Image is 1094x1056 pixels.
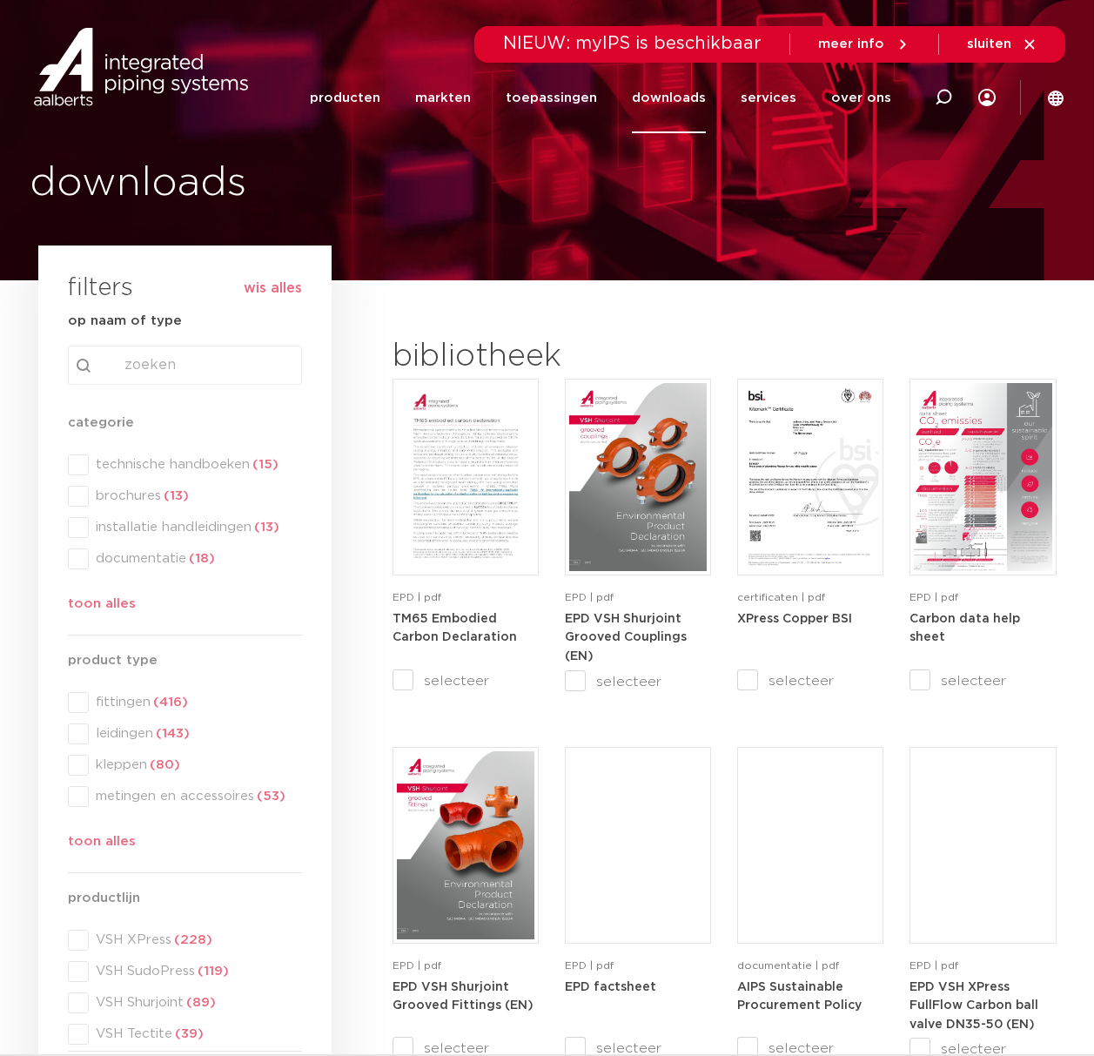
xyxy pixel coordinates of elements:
strong: EPD VSH Shurjoint Grooved Couplings (EN) [565,613,687,663]
span: documentatie | pdf [737,960,839,971]
label: selecteer [393,670,539,691]
img: XPress_Koper_BSI-pdf.jpg [742,383,879,571]
a: services [741,63,796,133]
strong: AIPS Sustainable Procurement Policy [737,981,862,1012]
div: my IPS [978,63,996,133]
a: toepassingen [506,63,597,133]
h1: downloads [30,156,539,212]
a: XPress Copper BSI [737,612,852,625]
strong: XPress Copper BSI [737,613,852,625]
strong: EPD VSH Shurjoint Grooved Fittings (EN) [393,981,534,1012]
span: sluiten [967,37,1011,50]
a: markten [415,63,471,133]
img: VSH-XPress-Carbon-BallValveDN35-50_A4EPD_5011435-_2024_1.0_EN-pdf.jpg [914,751,1051,939]
a: meer info [818,37,910,52]
a: producten [310,63,380,133]
strong: op naam of type [68,314,182,327]
img: TM65-Embodied-Carbon-Declaration-pdf.jpg [397,383,534,571]
a: EPD factsheet [565,980,656,993]
span: EPD | pdf [393,960,441,971]
span: EPD | pdf [565,960,614,971]
span: meer info [818,37,884,50]
img: VSH-Shurjoint-Grooved-Fittings_A4EPD_5011523_EN-pdf.jpg [397,751,534,939]
a: EPD VSH XPress FullFlow Carbon ball valve DN35-50 (EN) [909,980,1038,1031]
a: TM65 Embodied Carbon Declaration [393,612,517,644]
span: EPD | pdf [909,960,958,971]
label: selecteer [909,670,1056,691]
h3: filters [68,268,133,310]
a: AIPS Sustainable Procurement Policy [737,980,862,1012]
a: EPD VSH Shurjoint Grooved Fittings (EN) [393,980,534,1012]
label: selecteer [737,670,883,691]
a: sluiten [967,37,1037,52]
span: EPD | pdf [393,592,441,602]
strong: TM65 Embodied Carbon Declaration [393,613,517,644]
strong: Carbon data help sheet [909,613,1020,644]
h2: bibliotheek [393,336,702,378]
strong: EPD VSH XPress FullFlow Carbon ball valve DN35-50 (EN) [909,981,1038,1031]
label: selecteer [565,671,711,692]
span: EPD | pdf [565,592,614,602]
span: EPD | pdf [909,592,958,602]
img: VSH-Shurjoint-Grooved-Couplings_A4EPD_5011512_EN-pdf.jpg [569,383,707,571]
img: NL-Carbon-data-help-sheet-pdf.jpg [914,383,1051,571]
a: Carbon data help sheet [909,612,1020,644]
span: certificaten | pdf [737,592,825,602]
a: over ons [831,63,891,133]
img: Aips-EPD-A4Factsheet_NL-pdf.jpg [569,751,707,939]
strong: EPD factsheet [565,981,656,993]
span: NIEUW: myIPS is beschikbaar [503,35,762,52]
a: downloads [632,63,706,133]
img: Aips_A4Sustainable-Procurement-Policy_5011446_EN-pdf.jpg [742,751,879,939]
a: EPD VSH Shurjoint Grooved Couplings (EN) [565,612,687,663]
nav: Menu [310,63,891,133]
